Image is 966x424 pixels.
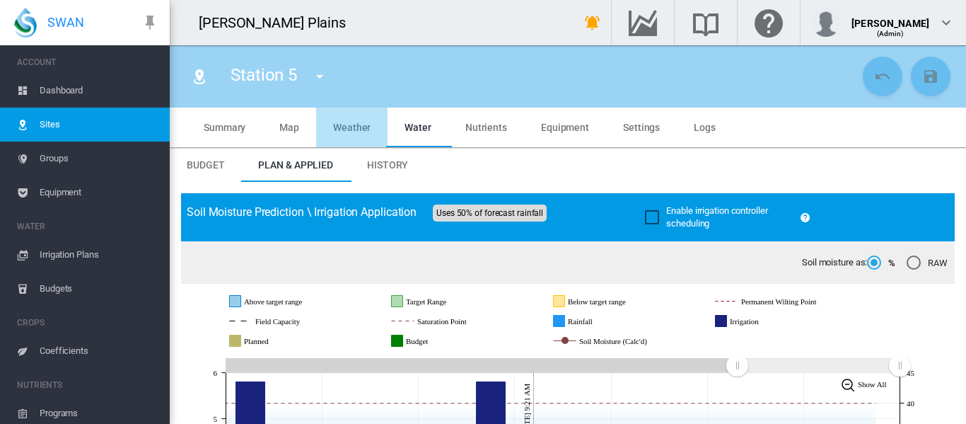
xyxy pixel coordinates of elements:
[392,295,497,308] g: Target Range
[716,295,873,308] g: Permanent Wilting Point
[185,62,214,91] button: Click to go to list of Sites
[47,13,84,31] span: SWAN
[405,122,431,133] span: Water
[392,335,473,348] g: Budget
[863,57,902,96] button: Cancel Changes
[584,14,601,31] md-icon: icon-bell-ring
[40,272,158,306] span: Budgets
[433,205,547,222] span: Uses 50% of forecast rainfall
[752,14,786,31] md-icon: Click here for help
[554,295,681,308] g: Below target range
[802,256,867,269] span: Soil moisture as:
[645,205,794,230] md-checkbox: Enable irrigation controller scheduling
[541,122,589,133] span: Equipment
[623,122,660,133] span: Settings
[907,369,914,377] tspan: 45
[230,295,359,308] g: Above target range
[17,215,158,238] span: WATER
[907,256,948,270] md-radio-button: RAW
[214,369,218,377] tspan: 6
[17,374,158,396] span: NUTRIENTS
[40,238,158,272] span: Irrigation Plans
[305,62,334,91] button: icon-menu-down
[199,13,359,33] div: [PERSON_NAME] Plains
[230,335,314,348] g: Planned
[666,205,767,229] span: Enable irrigation controller scheduling
[737,358,900,372] rect: Zoom chart using cursor arrows
[874,68,891,85] md-icon: icon-undo
[187,159,224,171] span: Budget
[858,380,887,389] tspan: Show All
[716,315,805,328] g: Irrigation
[877,30,904,38] span: (Admin)
[888,353,912,378] g: Zoom chart using cursor arrows
[40,74,158,108] span: Dashboard
[40,142,158,176] span: Groups
[17,51,158,74] span: ACCOUNT
[333,122,371,133] span: Weather
[311,68,328,85] md-icon: icon-menu-down
[554,335,700,348] g: Soil Moisture (Calc'd)
[141,14,158,31] md-icon: icon-pin
[187,205,417,219] span: Soil Moisture Prediction \ Irrigation Application
[230,315,349,328] g: Field Capacity
[40,176,158,210] span: Equipment
[465,122,507,133] span: Nutrients
[191,68,208,85] md-icon: icon-map-marker-radius
[14,8,37,38] img: SWAN-Landscape-Logo-Colour-drop.png
[214,415,218,423] tspan: 5
[725,353,750,378] g: Zoom chart using cursor arrows
[812,8,840,37] img: profile.jpg
[392,315,518,328] g: Saturation Point
[626,14,660,31] md-icon: Go to the Data Hub
[367,159,408,171] span: History
[922,68,939,85] md-icon: icon-content-save
[851,11,929,25] div: [PERSON_NAME]
[231,65,297,85] span: Station 5
[279,122,299,133] span: Map
[911,57,950,96] button: Save Changes
[689,14,723,31] md-icon: Search the knowledge base
[554,315,635,328] g: Rainfall
[907,399,914,408] tspan: 40
[258,159,333,171] span: Plan & Applied
[40,334,158,368] span: Coefficients
[867,256,895,270] md-radio-button: %
[40,108,158,142] span: Sites
[578,8,607,37] button: icon-bell-ring
[204,122,245,133] span: Summary
[938,14,955,31] md-icon: icon-chevron-down
[694,122,716,133] span: Logs
[17,311,158,334] span: CROPS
